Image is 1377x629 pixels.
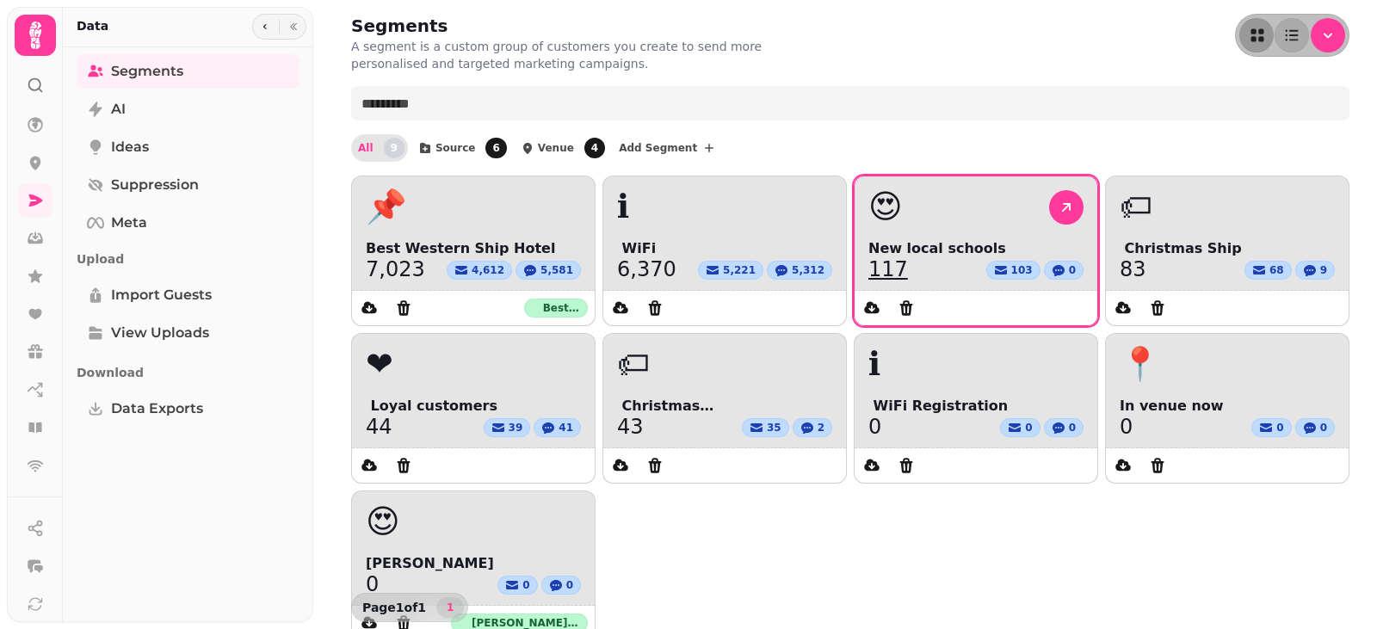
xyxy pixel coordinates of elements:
[868,348,880,382] span: ℹ
[868,396,1084,416] span: ️ WiFi Registration
[111,213,147,233] span: Meta
[522,578,529,592] span: 0
[698,261,763,280] button: 5,221
[868,259,908,280] a: 117
[1140,448,1175,483] button: Delete segment
[1011,263,1033,277] span: 103
[723,263,756,277] span: 5,221
[351,14,682,38] h2: Segments
[77,17,108,34] h2: Data
[77,206,299,240] a: Meta
[514,134,608,162] button: Venue4
[77,392,299,426] a: Data Exports
[366,416,392,437] a: 44
[386,291,421,325] button: Delete segment
[1069,421,1076,435] span: 0
[63,47,313,622] nav: Tabs
[619,143,697,153] span: Add Segment
[77,168,299,202] a: Suppression
[559,421,573,435] span: 41
[447,261,512,280] button: 4,612
[352,448,386,483] button: data export
[77,130,299,164] a: Ideas
[1251,418,1291,437] button: 0
[366,348,393,382] span: ❤
[1120,348,1160,382] span: 📍
[603,448,638,483] button: data export
[355,599,433,616] p: Page 1 of 1
[1044,418,1084,437] button: 0
[534,418,581,437] button: 41
[793,418,832,437] button: 2
[584,138,605,158] span: 4
[411,134,510,162] button: Source6
[617,396,832,416] span: ️ Christmas [PERSON_NAME]
[1069,263,1076,277] span: 0
[1311,18,1345,52] button: Menu
[443,602,457,613] span: 1
[541,576,581,595] button: 0
[472,263,504,277] span: 4,612
[1120,259,1146,280] a: 83
[855,291,889,325] button: data export
[111,285,212,305] span: Import Guests
[612,134,723,162] button: Add Segment
[111,137,149,157] span: Ideas
[352,291,386,325] button: data export
[868,238,1084,259] span: New local schools
[540,263,573,277] span: 5,581
[868,190,903,225] span: 😍
[638,291,672,325] button: Delete segment
[111,398,203,419] span: Data Exports
[1120,190,1152,225] span: 🏷
[436,597,464,618] button: 1
[366,396,581,416] span: ️ Loyal customers
[358,143,374,153] span: All
[384,138,404,158] span: 9
[77,54,299,89] a: Segments
[436,597,464,618] nav: Pagination
[1044,261,1084,280] button: 0
[566,578,573,592] span: 0
[603,291,638,325] button: data export
[77,278,299,312] a: Import Guests
[889,291,923,325] button: Delete segment
[889,448,923,483] button: Delete segment
[351,38,792,72] p: A segment is a custom group of customers you create to send more personalised and targeted market...
[868,416,881,437] a: 0
[1269,263,1284,277] span: 68
[1275,18,1309,52] button: as-table
[1295,418,1335,437] button: 0
[1320,263,1327,277] span: 9
[484,418,531,437] button: 39
[1120,396,1335,416] span: In venue now
[1120,238,1335,259] span: ️ Christmas Ship
[1295,261,1335,280] button: 9
[617,416,644,437] a: 43
[1000,418,1040,437] button: 0
[516,261,581,280] button: 5,581
[524,299,588,318] div: Best Western Ship Hotel - 83913
[617,259,676,280] a: 6,370
[366,238,581,259] span: Best Western Ship Hotel
[617,190,629,225] span: ℹ
[538,143,574,153] span: Venue
[497,576,537,595] button: 0
[366,259,425,280] a: 7,023
[1276,421,1283,435] span: 0
[366,190,406,225] span: 📌
[485,138,506,158] span: 6
[111,99,126,120] span: AI
[77,244,299,274] p: Upload
[1106,291,1140,325] button: data export
[351,134,408,162] button: All9
[767,421,781,435] span: 35
[986,261,1040,280] button: 103
[366,574,379,595] a: 0
[435,143,476,153] span: Source
[1025,421,1032,435] span: 0
[366,553,581,574] span: [PERSON_NAME]
[1106,448,1140,483] button: data export
[767,261,832,280] button: 5,312
[77,357,299,388] p: Download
